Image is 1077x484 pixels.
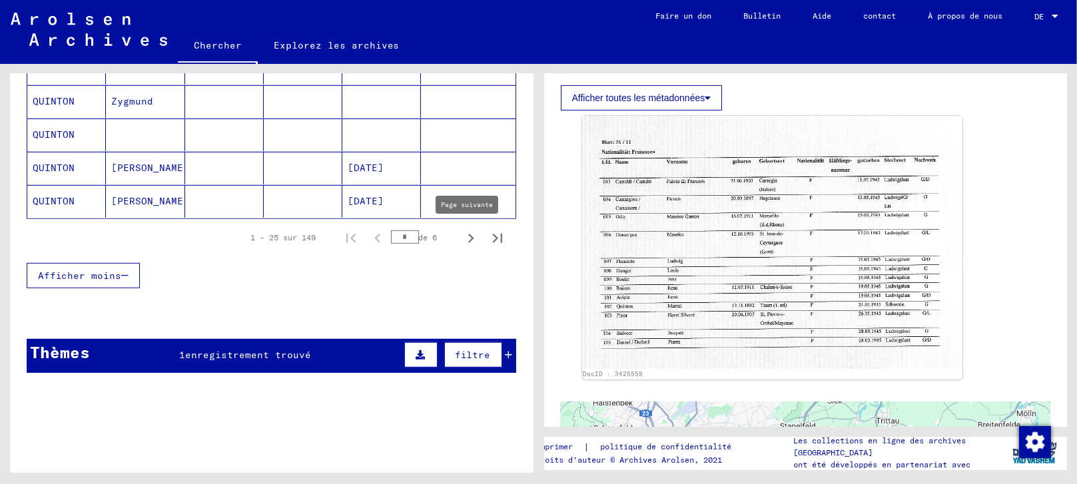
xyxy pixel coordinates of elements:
font: ont été développés en partenariat avec [793,459,970,469]
font: Thèmes [30,342,90,362]
font: Bulletin [743,11,781,21]
font: filtre [456,349,491,361]
font: 1 [179,349,185,361]
button: Afficher toutes les métadonnées [561,85,723,111]
button: Dernière page [484,224,511,251]
a: politique de confidentialité [589,440,747,454]
a: imprimer [536,440,583,454]
font: Chercher [194,39,242,51]
font: contact [863,11,896,21]
font: [DATE] [348,195,384,207]
font: QUINTON [33,128,75,140]
img: Arolsen_neg.svg [11,13,167,46]
font: QUINTON [33,195,75,207]
button: Page précédente [364,224,391,251]
img: 001.jpg [582,116,963,368]
a: Explorez les archives [258,29,416,61]
font: imprimer [536,441,573,451]
font: de 6 [419,232,438,242]
font: [DATE] [348,162,384,174]
button: Première page [338,224,364,251]
font: À propos de nous [928,11,1002,21]
font: Aide [813,11,831,21]
font: [PERSON_NAME] [111,162,189,174]
font: [PERSON_NAME] [111,195,189,207]
font: Droits d'auteur © Archives Arolsen, 2021 [536,455,722,465]
font: Afficher toutes les métadonnées [572,93,705,103]
font: | [583,441,589,453]
font: enregistrement trouvé [185,349,311,361]
font: 1 – 25 sur 149 [251,232,316,242]
button: Afficher moins [27,263,140,288]
font: QUINTON [33,162,75,174]
img: yv_logo.png [1010,436,1060,469]
font: Zygmund [111,95,153,107]
button: Page suivante [458,224,484,251]
a: DocID : 3425559 [583,370,643,377]
font: Afficher moins [38,270,121,282]
font: DE [1034,11,1044,21]
font: Faire un don [655,11,711,21]
img: Modifier le consentement [1019,426,1051,458]
a: Chercher [178,29,258,64]
button: filtre [444,342,502,367]
font: QUINTON [33,95,75,107]
font: politique de confidentialité [600,441,731,451]
font: Explorez les archives [274,39,400,51]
